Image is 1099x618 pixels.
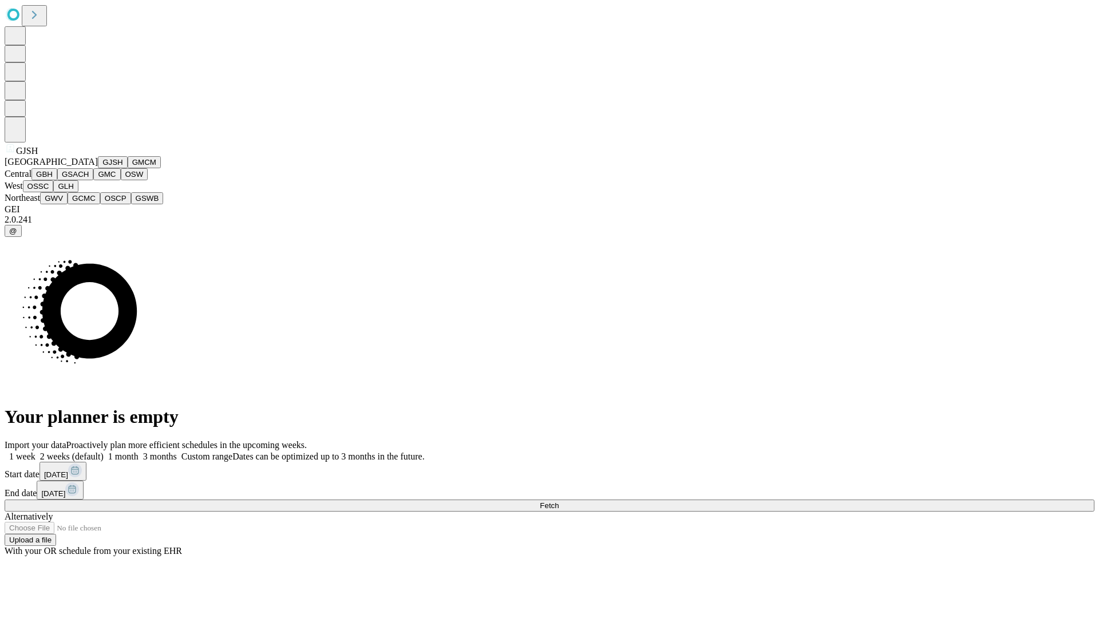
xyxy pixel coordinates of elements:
[53,180,78,192] button: GLH
[100,192,131,204] button: OSCP
[9,227,17,235] span: @
[181,451,232,461] span: Custom range
[5,440,66,450] span: Import your data
[57,168,93,180] button: GSACH
[232,451,424,461] span: Dates can be optimized up to 3 months in the future.
[5,462,1094,481] div: Start date
[66,440,307,450] span: Proactively plan more efficient schedules in the upcoming weeks.
[5,534,56,546] button: Upload a file
[121,168,148,180] button: OSW
[5,204,1094,215] div: GEI
[128,156,161,168] button: GMCM
[40,192,68,204] button: GWV
[31,168,57,180] button: GBH
[23,180,54,192] button: OSSC
[5,215,1094,225] div: 2.0.241
[5,193,40,203] span: Northeast
[37,481,84,500] button: [DATE]
[40,451,104,461] span: 2 weeks (default)
[131,192,164,204] button: GSWB
[68,192,100,204] button: GCMC
[108,451,139,461] span: 1 month
[143,451,177,461] span: 3 months
[5,406,1094,427] h1: Your planner is empty
[93,168,120,180] button: GMC
[5,181,23,191] span: West
[41,489,65,498] span: [DATE]
[5,157,98,167] span: [GEOGRAPHIC_DATA]
[5,225,22,237] button: @
[16,146,38,156] span: GJSH
[5,169,31,179] span: Central
[44,470,68,479] span: [DATE]
[5,481,1094,500] div: End date
[5,500,1094,512] button: Fetch
[9,451,35,461] span: 1 week
[98,156,128,168] button: GJSH
[5,512,53,521] span: Alternatively
[540,501,559,510] span: Fetch
[39,462,86,481] button: [DATE]
[5,546,182,556] span: With your OR schedule from your existing EHR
